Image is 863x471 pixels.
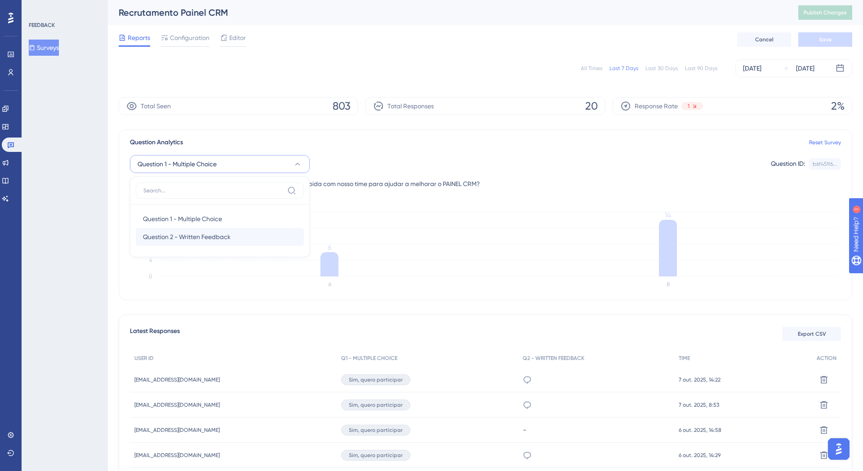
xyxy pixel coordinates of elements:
[798,330,826,338] span: Export CSV
[679,376,721,383] span: 7 out. 2025, 14:22
[349,452,403,459] span: Sim, quero participar
[134,452,220,459] span: [EMAIL_ADDRESS][DOMAIN_NAME]
[809,139,841,146] a: Reset Survey
[825,435,852,462] iframe: UserGuiding AI Assistant Launcher
[138,159,217,169] span: Question 1 - Multiple Choice
[387,101,434,111] span: Total Responses
[170,32,209,43] span: Configuration
[119,6,776,19] div: Recrutamento Painel CRM
[609,65,638,72] div: Last 7 Days
[328,281,332,288] text: A
[182,178,480,189] span: Você toparia participar de uma conversa rápida com nosso time para ajudar a melhorar o PAINEL CRM?
[685,65,717,72] div: Last 90 Days
[635,101,678,111] span: Response Rate
[134,376,220,383] span: [EMAIL_ADDRESS][DOMAIN_NAME]
[349,376,403,383] span: Sim, quero participar
[149,273,152,280] tspan: 0
[817,355,836,362] span: ACTION
[130,137,183,148] span: Question Analytics
[130,326,180,342] span: Latest Responses
[581,65,602,72] div: All Times
[349,401,403,409] span: Sim, quero participar
[688,102,690,110] span: 1
[29,22,55,29] div: FEEDBACK
[349,427,403,434] span: Sim, quero participar
[149,257,152,263] tspan: 4
[328,243,331,252] tspan: 6
[134,427,220,434] span: [EMAIL_ADDRESS][DOMAIN_NAME]
[755,36,774,43] span: Cancel
[29,40,59,56] button: Surveys
[665,211,671,219] tspan: 14
[229,32,246,43] span: Editor
[143,231,231,242] span: Question 2 - Written Feedback
[804,9,847,16] span: Publish Changes
[333,99,351,113] span: 803
[341,355,397,362] span: Q1 - MULTIPLE CHOICE
[523,355,584,362] span: Q2 - WRITTEN FEEDBACK
[798,5,852,20] button: Publish Changes
[645,65,678,72] div: Last 30 Days
[21,2,56,13] span: Need Help?
[679,427,721,434] span: 6 out. 2025, 14:58
[136,210,304,228] button: Question 1 - Multiple Choice
[819,36,832,43] span: Save
[783,327,841,341] button: Export CSV
[130,155,310,173] button: Question 1 - Multiple Choice
[679,355,690,362] span: TIME
[523,426,670,434] div: -
[831,99,845,113] span: 2%
[737,32,791,47] button: Cancel
[62,4,65,12] div: 1
[679,401,719,409] span: 7 out. 2025, 8:53
[798,32,852,47] button: Save
[143,187,284,194] input: Search...
[796,63,814,74] div: [DATE]
[743,63,761,74] div: [DATE]
[679,452,721,459] span: 6 out. 2025, 14:29
[813,160,837,168] div: b6f451f6...
[128,32,150,43] span: Reports
[134,355,154,362] span: USER ID
[585,99,598,113] span: 20
[143,213,222,224] span: Question 1 - Multiple Choice
[136,228,304,246] button: Question 2 - Written Feedback
[134,401,220,409] span: [EMAIL_ADDRESS][DOMAIN_NAME]
[771,158,805,170] div: Question ID:
[667,281,670,288] text: B
[141,101,171,111] span: Total Seen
